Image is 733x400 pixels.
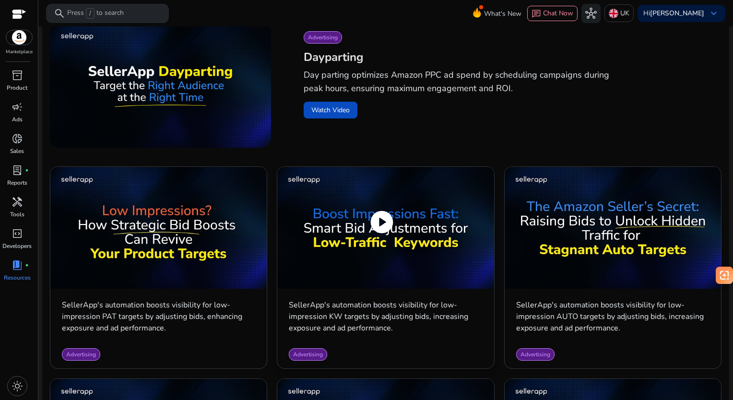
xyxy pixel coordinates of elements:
p: Day parting optimizes Amazon PPC ad spend by scheduling campaigns during peak hours, ensuring max... [304,68,626,95]
span: What's New [484,5,521,22]
span: hub [585,8,597,19]
p: Developers [2,242,32,250]
p: Tools [10,210,24,219]
span: search [54,8,65,19]
span: / [86,8,95,19]
button: hub [581,4,601,23]
p: Reports [7,178,27,187]
p: Ads [12,115,23,124]
span: fiber_manual_record [25,263,29,267]
p: Press to search [67,8,124,19]
span: lab_profile [12,165,23,176]
span: handyman [12,196,23,208]
img: amazon.svg [6,30,32,45]
img: sddefault.jpg [277,167,494,289]
img: sddefault.jpg [505,167,721,289]
span: donut_small [12,133,23,144]
p: SellerApp's automation boosts visibility for low-impression AUTO targets by adjusting bids, incre... [516,299,709,334]
b: [PERSON_NAME] [650,9,704,18]
p: SellerApp's automation boosts visibility for low-impression KW targets by adjusting bids, increas... [289,299,482,334]
span: campaign [12,101,23,113]
span: Chat Now [543,9,573,18]
p: SellerApp's automation boosts visibility for low-impression PAT targets by adjusting bids, enhanc... [62,299,255,334]
span: Advertising [308,34,338,41]
p: Sales [10,147,24,155]
img: sddefault.jpg [50,167,267,289]
h2: Dayparting [304,49,706,65]
button: Watch Video [304,102,357,118]
span: code_blocks [12,228,23,239]
button: chatChat Now [527,6,578,21]
p: Resources [4,273,31,282]
span: Advertising [520,351,550,358]
img: maxresdefault.jpg [50,24,271,148]
p: UK [620,5,629,22]
span: book_4 [12,259,23,271]
span: play_circle [368,209,395,235]
span: Advertising [293,351,323,358]
p: Hi [643,10,704,17]
p: Marketplace [6,48,33,56]
span: inventory_2 [12,70,23,81]
span: light_mode [12,380,23,392]
p: Product [7,83,27,92]
span: keyboard_arrow_down [708,8,720,19]
span: Advertising [66,351,96,358]
span: fiber_manual_record [25,168,29,172]
img: uk.svg [609,9,618,18]
span: chat [532,9,541,19]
